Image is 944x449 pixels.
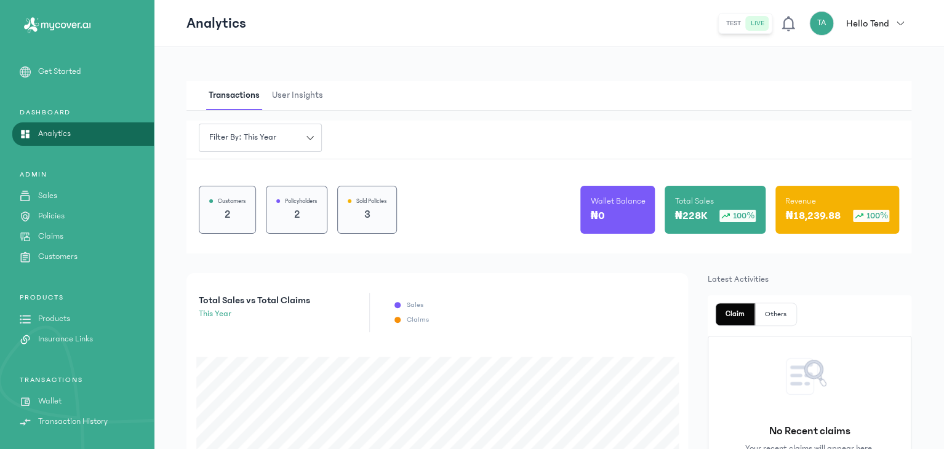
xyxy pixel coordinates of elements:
p: Latest Activities [708,273,911,285]
p: Wallet Balance [590,195,645,207]
p: this year [199,308,310,320]
div: 100% [719,210,756,222]
p: Transaction History [38,415,108,428]
button: live [746,16,769,31]
p: ₦228K [674,207,707,224]
span: Transactions [206,81,262,110]
button: test [721,16,746,31]
p: Get Started [38,65,81,78]
p: Products [38,312,70,325]
p: 2 [209,206,246,223]
div: TA [809,11,834,36]
p: Sales [407,300,423,310]
p: Sold Policies [356,196,386,206]
p: Total Sales [674,195,713,207]
p: Policyholders [285,196,317,206]
button: Others [755,303,796,325]
p: Insurance Links [38,333,93,346]
p: Analytics [38,127,71,140]
span: Filter by: this year [202,131,284,144]
p: Claims [407,315,429,325]
button: TAHello Tend [809,11,911,36]
div: 100% [853,210,889,222]
p: ₦18,239.88 [785,207,841,224]
p: Customers [218,196,246,206]
p: ₦0 [590,207,605,224]
p: 2 [276,206,317,223]
p: 3 [348,206,386,223]
button: Filter by: this year [199,124,322,152]
p: Wallet [38,395,62,408]
p: Total Sales vs Total Claims [199,293,310,308]
p: Analytics [186,14,246,33]
button: Transactions [206,81,270,110]
p: Claims [38,230,63,243]
p: Revenue [785,195,815,207]
p: Hello Tend [846,16,889,31]
p: No Recent claims [769,423,850,440]
button: User Insights [270,81,333,110]
span: User Insights [270,81,326,110]
p: Policies [38,210,65,223]
button: Claim [716,303,755,325]
p: Sales [38,189,57,202]
p: Customers [38,250,78,263]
